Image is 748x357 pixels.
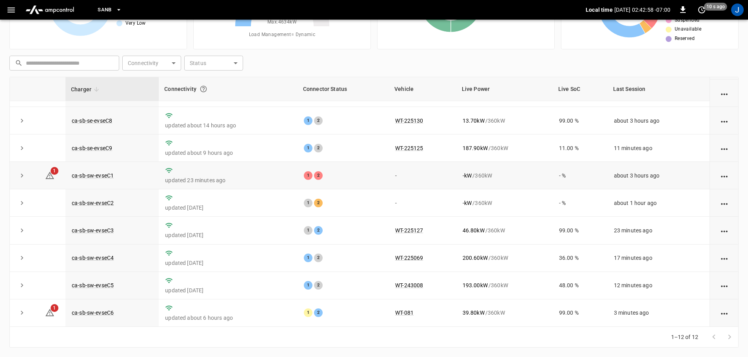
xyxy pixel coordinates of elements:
a: ca-sb-se-evseC9 [72,145,112,151]
td: 17 minutes ago [608,245,710,272]
th: Last Session [608,77,710,101]
div: / 360 kW [463,227,546,234]
button: expand row [16,225,28,236]
div: / 360 kW [463,309,546,317]
button: expand row [16,142,28,154]
div: action cell options [719,199,729,207]
span: SanB [98,5,112,14]
p: [DATE] 02:42:58 -07:00 [614,6,670,14]
a: ca-sb-sw-evseC2 [72,200,114,206]
div: / 360 kW [463,144,546,152]
div: / 360 kW [463,172,546,179]
div: 1 [304,144,312,152]
p: 187.90 kW [463,144,488,152]
p: 1–12 of 12 [671,333,699,341]
div: action cell options [719,172,729,179]
span: 1 [51,304,58,312]
td: - [389,162,456,189]
span: Very Low [125,20,146,27]
div: 1 [304,308,312,317]
div: profile-icon [731,4,744,16]
a: WT-225127 [395,227,423,234]
div: 2 [314,308,323,317]
span: 1 [51,167,58,175]
div: / 360 kW [463,117,546,125]
button: Connection between the charger and our software. [196,82,211,96]
div: action cell options [719,117,729,125]
p: 200.60 kW [463,254,488,262]
td: 48.00 % [553,272,608,299]
a: ca-sb-sw-evseC3 [72,227,114,234]
a: WT-225069 [395,255,423,261]
p: updated [DATE] [165,259,291,267]
button: expand row [16,197,28,209]
span: Max. 4634 kW [267,18,297,26]
a: ca-sb-sw-evseC6 [72,310,114,316]
div: 1 [304,171,312,180]
div: 1 [304,254,312,262]
span: Suspended [675,16,700,24]
p: - kW [463,172,472,179]
td: about 3 hours ago [608,162,710,189]
p: updated about 6 hours ago [165,314,291,322]
a: 1 [45,172,54,178]
div: 2 [314,199,323,207]
a: WT-225125 [395,145,423,151]
a: WT-225130 [395,118,423,124]
p: 39.80 kW [463,309,485,317]
p: 46.80 kW [463,227,485,234]
div: 2 [314,116,323,125]
span: Reserved [675,35,695,43]
div: 1 [304,226,312,235]
button: expand row [16,115,28,127]
p: updated 23 minutes ago [165,176,291,184]
td: 12 minutes ago [608,272,710,299]
p: updated about 14 hours ago [165,121,291,129]
div: / 360 kW [463,254,546,262]
p: 193.00 kW [463,281,488,289]
div: action cell options [719,254,729,262]
td: 99.00 % [553,217,608,244]
button: expand row [16,252,28,264]
span: 10 s ago [704,3,727,11]
button: expand row [16,170,28,181]
td: 99.00 % [553,299,608,327]
p: Local time [586,6,613,14]
td: 23 minutes ago [608,217,710,244]
div: 2 [314,144,323,152]
td: about 3 hours ago [608,107,710,134]
th: Connector Status [298,77,389,101]
a: ca-sb-se-evseC8 [72,118,112,124]
td: 36.00 % [553,245,608,272]
img: ampcontrol.io logo [22,2,77,17]
td: 99.00 % [553,107,608,134]
div: / 360 kW [463,199,546,207]
td: 11 minutes ago [608,134,710,162]
button: SanB [94,2,125,18]
div: 1 [304,116,312,125]
td: - [389,189,456,217]
div: 2 [314,254,323,262]
p: updated about 9 hours ago [165,149,291,157]
span: Load Management = Dynamic [249,31,316,39]
div: action cell options [719,281,729,289]
a: WT-243008 [395,282,423,288]
div: 1 [304,199,312,207]
div: Connectivity [164,82,292,96]
p: - kW [463,199,472,207]
a: WT-081 [395,310,414,316]
p: updated [DATE] [165,231,291,239]
div: / 360 kW [463,281,546,289]
div: action cell options [719,227,729,234]
div: 2 [314,171,323,180]
td: - % [553,189,608,217]
div: 2 [314,226,323,235]
th: Live SoC [553,77,608,101]
td: 3 minutes ago [608,299,710,327]
span: Charger [71,85,102,94]
div: 2 [314,281,323,290]
a: ca-sb-sw-evseC5 [72,282,114,288]
button: set refresh interval [695,4,708,16]
p: 13.70 kW [463,117,485,125]
p: updated [DATE] [165,204,291,212]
